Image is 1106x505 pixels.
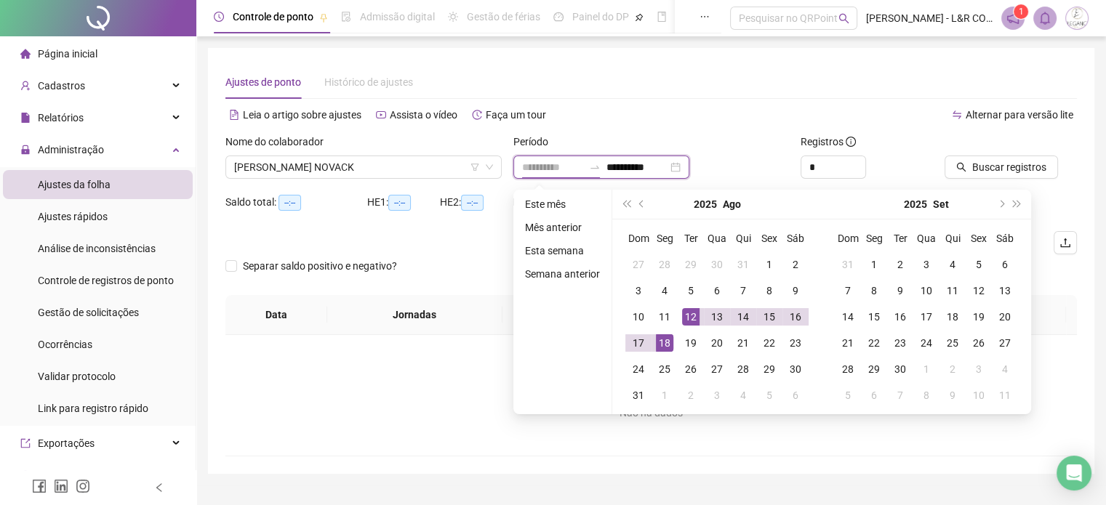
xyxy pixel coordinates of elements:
td: 2025-08-27 [704,356,730,382]
button: super-next-year [1009,190,1025,219]
td: 2025-09-13 [992,278,1018,304]
div: 27 [996,334,1014,352]
span: swap-right [589,161,601,173]
li: Semana anterior [519,265,606,283]
span: left [154,482,164,493]
th: Qua [704,225,730,251]
td: 2025-08-02 [782,251,809,278]
th: Sáb [992,225,1018,251]
div: 14 [839,308,857,326]
span: Controle de registros de ponto [38,275,174,286]
th: Seg [861,225,887,251]
span: book [657,12,667,22]
td: 2025-09-20 [992,304,1018,330]
span: home [20,49,31,59]
td: 2025-10-06 [861,382,887,408]
td: 2025-07-31 [730,251,756,278]
td: 2025-08-23 [782,330,809,356]
div: 3 [708,387,726,404]
span: bell [1038,12,1051,25]
td: 2025-08-21 [730,330,756,356]
div: 26 [682,360,700,378]
button: year panel [904,190,927,219]
td: 2025-09-08 [861,278,887,304]
span: down [485,163,494,171]
div: 30 [787,360,804,378]
span: Registros [801,134,856,150]
span: Ajustes de ponto [225,76,301,88]
div: 3 [918,256,935,273]
td: 2025-08-08 [756,278,782,304]
td: 2025-09-05 [966,251,992,278]
td: 2025-08-01 [756,251,782,278]
span: swap [952,110,962,120]
div: 6 [996,256,1014,273]
td: 2025-09-21 [835,330,861,356]
span: history [472,110,482,120]
td: 2025-08-14 [730,304,756,330]
span: --:-- [388,195,411,211]
th: Sex [756,225,782,251]
th: Sáb [782,225,809,251]
th: Ter [678,225,704,251]
td: 2025-08-11 [652,304,678,330]
div: 3 [630,282,647,299]
div: 18 [656,334,673,352]
div: Saldo total: [225,194,367,211]
span: Admissão digital [360,11,435,23]
div: 13 [708,308,726,326]
td: 2025-08-10 [625,304,652,330]
td: 2025-09-01 [861,251,887,278]
span: pushpin [635,13,644,22]
td: 2025-08-29 [756,356,782,382]
span: ANA JULIA NICOSKI NOVACK [234,156,493,178]
div: 8 [918,387,935,404]
label: Período [513,134,558,150]
span: Relatórios [38,112,84,124]
span: pushpin [319,13,328,22]
th: Ter [887,225,913,251]
div: 4 [944,256,961,273]
div: 11 [996,387,1014,404]
span: Exportações [38,437,95,449]
td: 2025-07-28 [652,251,678,278]
td: 2025-09-03 [704,382,730,408]
td: 2025-09-27 [992,330,1018,356]
div: 6 [708,282,726,299]
div: 11 [656,308,673,326]
div: 25 [944,334,961,352]
div: 25 [656,360,673,378]
td: 2025-08-04 [652,278,678,304]
td: 2025-08-28 [730,356,756,382]
td: 2025-08-30 [782,356,809,382]
td: 2025-07-30 [704,251,730,278]
div: 9 [891,282,909,299]
div: 20 [996,308,1014,326]
div: 8 [761,282,778,299]
td: 2025-09-04 [939,251,966,278]
div: 30 [891,360,909,378]
img: 49831 [1066,7,1088,29]
li: Esta semana [519,242,606,259]
span: [PERSON_NAME] - L&R CORTINAS E PERSIANAS [866,10,993,26]
div: 30 [708,256,726,273]
span: Gestão de férias [467,11,540,23]
li: Este mês [519,195,606,213]
li: Mês anterior [519,219,606,236]
th: Qua [913,225,939,251]
div: 31 [734,256,752,273]
span: Ajustes da folha [38,179,111,190]
span: Assista o vídeo [390,109,457,121]
div: 10 [630,308,647,326]
div: 11 [944,282,961,299]
td: 2025-08-22 [756,330,782,356]
td: 2025-08-31 [835,251,861,278]
th: Qui [939,225,966,251]
div: 2 [682,387,700,404]
span: Cadastros [38,80,85,92]
th: Dom [625,225,652,251]
div: 9 [944,387,961,404]
div: 5 [761,387,778,404]
th: Data [225,295,327,335]
span: Faça um tour [486,109,546,121]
